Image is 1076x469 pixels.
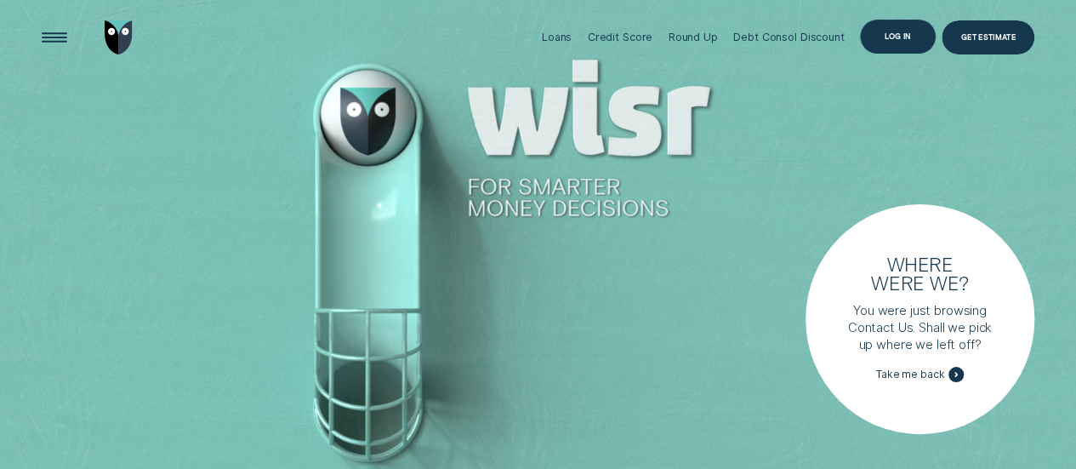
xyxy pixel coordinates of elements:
span: Take me back [876,369,945,381]
div: Credit Score [588,31,653,43]
button: Open Menu [37,20,71,54]
a: Where were we?You were just browsing Contact Us. Shall we pick up where we left off?Take me back [806,204,1035,434]
p: You were just browsing Contact Us. Shall we pick up where we left off? [844,302,995,353]
div: Loans [542,31,572,43]
div: Round Up [669,31,718,43]
div: Log in [885,33,911,40]
div: Debt Consol Discount [733,31,844,43]
a: Get Estimate [942,20,1034,54]
h3: Where were we? [864,255,975,292]
img: Wisr [105,20,133,54]
button: Log in [860,20,936,54]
